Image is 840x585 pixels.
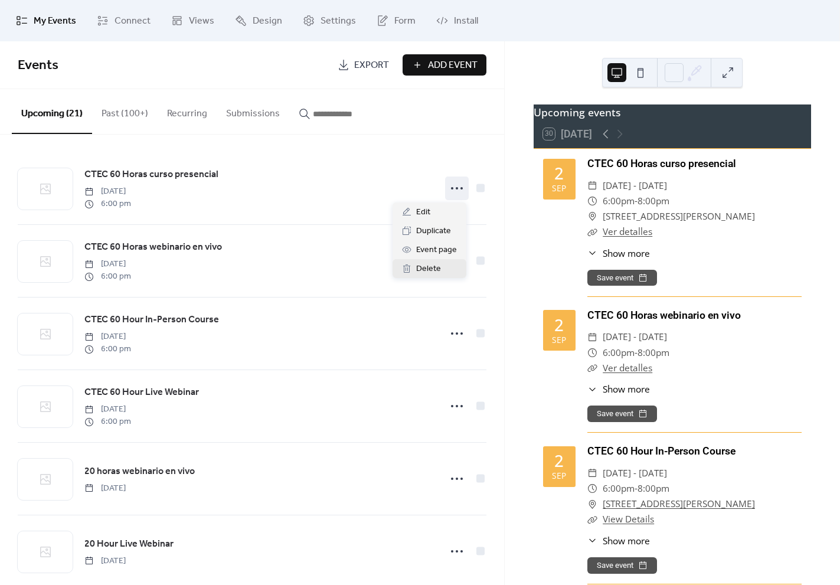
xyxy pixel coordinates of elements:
span: 6:00 pm [84,270,131,283]
span: 6:00 pm [84,198,131,210]
a: Ver detalles [603,362,652,374]
span: [DATE] [84,555,126,567]
div: 2 [554,317,564,334]
a: [STREET_ADDRESS][PERSON_NAME] [603,496,755,512]
span: [DATE] [84,331,131,343]
button: Save event [587,270,657,286]
a: 20 horas webinario en vivo [84,464,195,479]
button: Upcoming (21) [12,89,92,134]
span: [STREET_ADDRESS][PERSON_NAME] [603,209,755,224]
a: CTEC 60 Horas curso presencial [587,158,736,169]
div: ​ [587,194,598,209]
span: Show more [603,534,650,548]
span: Add Event [428,58,478,73]
a: Form [368,5,424,37]
span: Edit [416,205,430,220]
span: [DATE] [84,403,131,416]
button: ​Show more [587,383,650,396]
span: Events [18,53,58,79]
button: ​Show more [587,534,650,548]
div: 2 [554,453,564,469]
span: CTEC 60 Horas curso presencial [84,168,218,182]
div: ​ [587,496,598,512]
span: - [635,194,638,209]
span: Export [354,58,389,73]
a: Install [427,5,487,37]
div: ​ [587,534,598,548]
button: Save event [587,557,657,574]
button: Save event [587,406,657,422]
span: Settings [321,14,356,28]
span: 20 horas webinario en vivo [84,465,195,479]
span: 20 Hour Live Webinar [84,537,174,551]
span: Show more [603,247,650,260]
span: - [635,481,638,496]
a: My Events [7,5,85,37]
span: CTEC 60 Horas webinario en vivo [84,240,222,254]
div: ​ [587,466,598,481]
span: Install [454,14,478,28]
div: Sep [552,184,566,192]
span: Delete [416,262,441,276]
span: 6:00 pm [84,343,131,355]
div: ​ [587,512,598,527]
span: CTEC 60 Hour In-Person Course [84,313,219,327]
button: Submissions [217,89,289,133]
span: [DATE] [84,185,131,198]
span: - [635,345,638,361]
div: ​ [587,224,598,240]
span: [DATE] - [DATE] [603,178,667,194]
div: ​ [587,247,598,260]
a: CTEC 60 Hour Live Webinar [84,385,199,400]
a: Export [329,54,398,76]
a: CTEC 60 Horas webinario en vivo [84,240,222,255]
span: 6:00 pm [84,416,131,428]
a: Ver detalles [603,225,652,238]
button: Recurring [158,89,217,133]
div: ​ [587,329,598,345]
div: ​ [587,481,598,496]
a: View Details [603,513,654,525]
a: 20 Hour Live Webinar [84,537,174,552]
div: Sep [552,472,566,480]
span: 8:00pm [638,194,669,209]
span: Views [189,14,214,28]
span: 8:00pm [638,345,669,361]
div: ​ [587,383,598,396]
span: 6:00pm [603,345,635,361]
span: Design [253,14,282,28]
div: Upcoming events [534,104,811,120]
a: CTEC 60 Hour In-Person Course [84,312,219,328]
a: Settings [294,5,365,37]
a: Views [162,5,223,37]
span: 6:00pm [603,481,635,496]
span: [DATE] [84,482,126,495]
a: CTEC 60 Hour In-Person Course [587,445,736,457]
span: Form [394,14,416,28]
a: CTEC 60 Horas curso presencial [84,167,218,182]
span: [DATE] - [DATE] [603,329,667,345]
a: CTEC 60 Horas webinario en vivo [587,309,741,321]
div: Sep [552,336,566,344]
span: 8:00pm [638,481,669,496]
div: ​ [587,345,598,361]
a: Design [226,5,291,37]
span: [DATE] [84,258,131,270]
span: [DATE] - [DATE] [603,466,667,481]
div: 2 [554,165,564,182]
button: Add Event [403,54,486,76]
div: ​ [587,178,598,194]
span: Show more [603,383,650,396]
span: CTEC 60 Hour Live Webinar [84,385,199,400]
span: Duplicate [416,224,451,238]
button: Past (100+) [92,89,158,133]
span: Event page [416,243,457,257]
a: Connect [88,5,159,37]
button: ​Show more [587,247,650,260]
div: ​ [587,209,598,224]
div: ​ [587,361,598,376]
span: Connect [115,14,151,28]
span: 6:00pm [603,194,635,209]
span: My Events [34,14,76,28]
